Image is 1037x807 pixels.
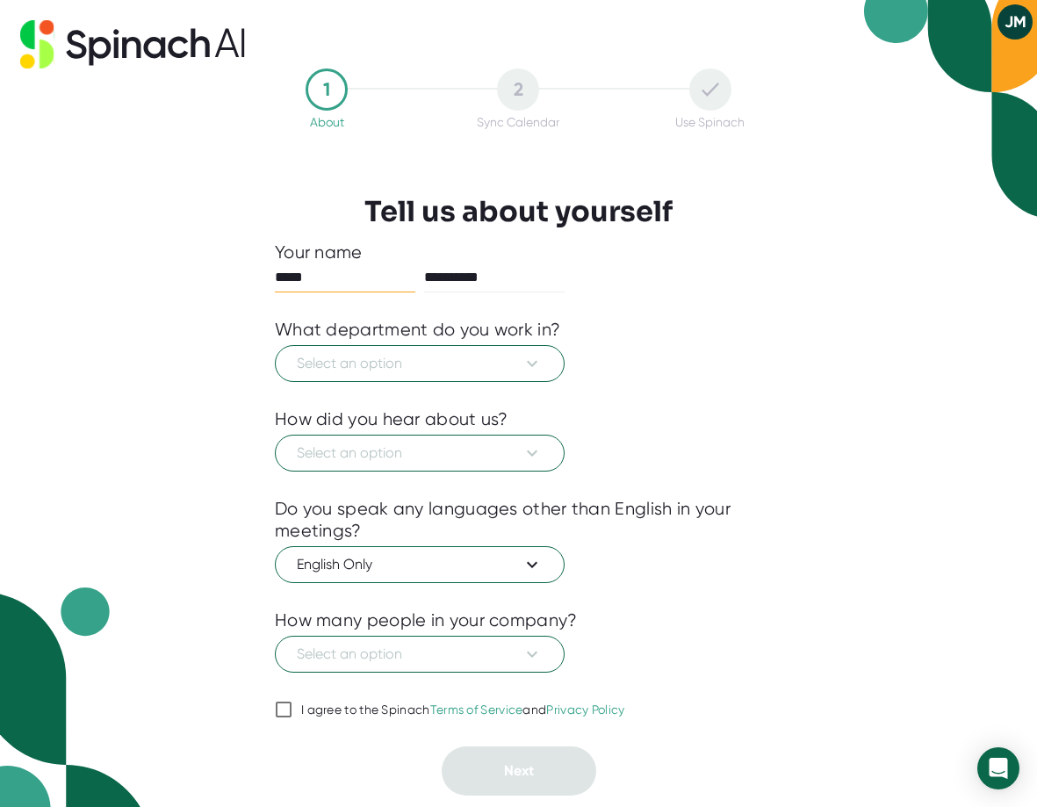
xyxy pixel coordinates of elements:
[275,498,762,542] div: Do you speak any languages other than English in your meetings?
[275,435,565,472] button: Select an option
[675,115,745,129] div: Use Spinach
[442,746,596,796] button: Next
[275,546,565,583] button: English Only
[275,609,578,631] div: How many people in your company?
[430,703,523,717] a: Terms of Service
[546,703,624,717] a: Privacy Policy
[297,443,543,464] span: Select an option
[310,115,344,129] div: About
[275,345,565,382] button: Select an option
[477,115,559,129] div: Sync Calendar
[275,319,560,341] div: What department do you work in?
[275,408,508,430] div: How did you hear about us?
[504,762,534,779] span: Next
[297,554,543,575] span: English Only
[306,68,348,111] div: 1
[297,644,543,665] span: Select an option
[497,68,539,111] div: 2
[301,703,625,718] div: I agree to the Spinach and
[364,195,673,228] h3: Tell us about yourself
[297,353,543,374] span: Select an option
[275,636,565,673] button: Select an option
[997,4,1033,40] button: JM
[977,747,1019,789] div: Open Intercom Messenger
[275,241,762,263] div: Your name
